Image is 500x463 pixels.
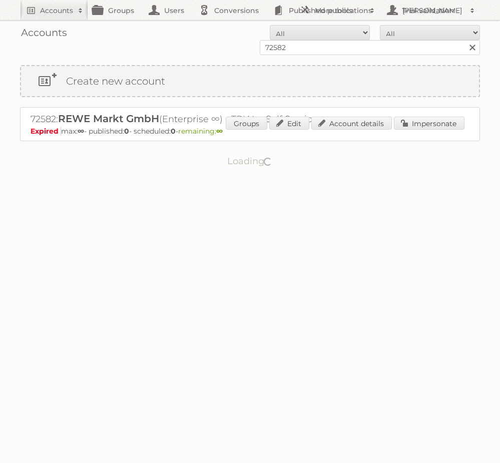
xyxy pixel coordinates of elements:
strong: 0 [124,127,129,136]
a: Impersonate [394,117,464,130]
h2: 72582: (Enterprise ∞) - TRIAL - Self Service [31,113,381,126]
p: max: - published: - scheduled: - [31,127,469,136]
span: remaining: [178,127,223,136]
a: Create new account [21,66,479,96]
strong: ∞ [216,127,223,136]
a: Edit [269,117,309,130]
h2: More tools [315,6,365,16]
span: Expired [31,127,61,136]
strong: 0 [171,127,176,136]
strong: ∞ [78,127,84,136]
a: Account details [311,117,392,130]
span: REWE Markt GmbH [58,113,159,125]
h2: Accounts [40,6,73,16]
h2: [PERSON_NAME] [400,6,465,16]
p: Loading [196,151,304,171]
a: Groups [226,117,267,130]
